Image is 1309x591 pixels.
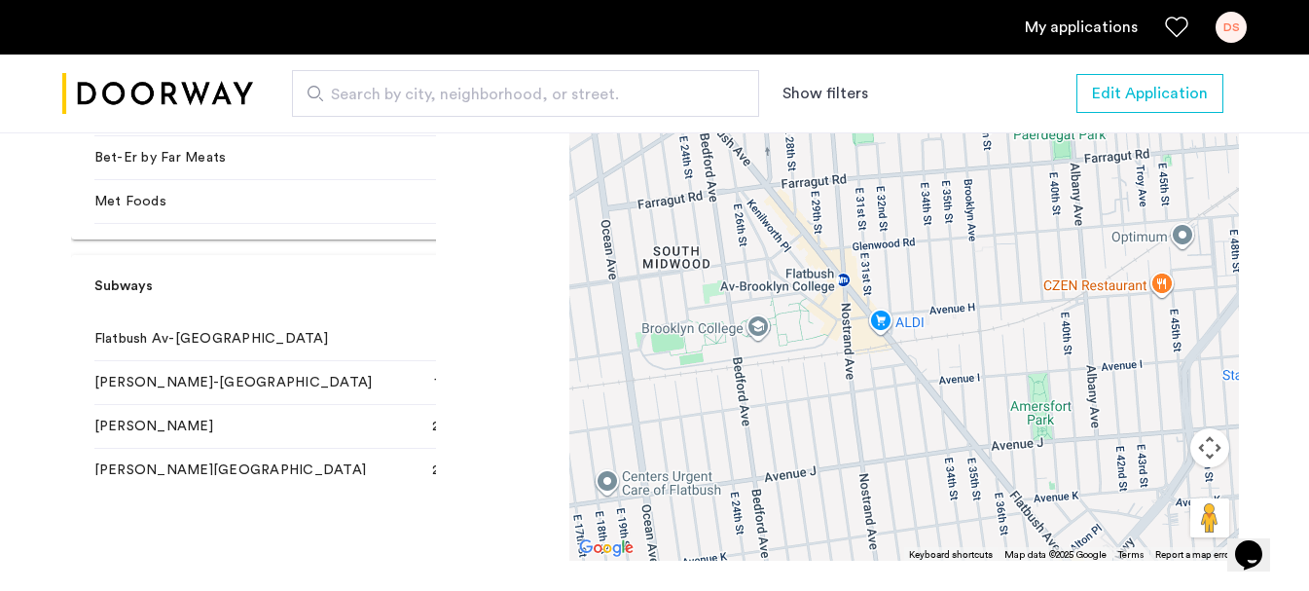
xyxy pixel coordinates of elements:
button: Map camera controls [1190,428,1229,467]
button: Drag Pegman onto the map to open Street View [1190,499,1229,537]
a: Favorites [1165,16,1188,39]
button: Keyboard shortcuts [909,548,993,562]
span: Edit Application [1092,82,1208,105]
input: Apartment Search [292,70,759,117]
a: My application [1025,16,1138,39]
span: Bet-Er by Far Meats [94,148,392,167]
span: [PERSON_NAME] [94,417,392,436]
span: Map data ©2025 Google [1004,550,1107,560]
mat-panel-title: Subways [94,277,510,297]
a: Cazamio logo [62,57,253,130]
span: [PERSON_NAME]-[GEOGRAPHIC_DATA] [94,373,392,392]
span: Flatbush Av-[GEOGRAPHIC_DATA] [94,329,392,349]
div: 13 min walk [406,373,532,392]
img: Google [574,536,638,561]
div: 8 min walk [406,148,532,167]
a: Open this area in Google Maps (opens a new window) [574,536,638,561]
span: Met Foods [94,192,392,211]
button: Show or hide filters [782,82,868,105]
button: button [1076,74,1223,113]
span: [PERSON_NAME][GEOGRAPHIC_DATA] [94,461,392,480]
a: Terms (opens in new tab) [1118,548,1144,562]
span: Search by city, neighborhood, or street. [331,83,705,106]
img: logo [62,57,253,130]
div: 25 min walk [406,461,532,480]
iframe: chat widget [1227,513,1290,572]
div: 20 min walk [406,417,532,436]
mat-expansion-panel-header: Subways [71,255,557,317]
a: Report a map error [1155,548,1233,562]
div: DS [1216,12,1247,43]
div: 5 min walk [406,329,532,349]
div: 8 min walk [406,192,532,211]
